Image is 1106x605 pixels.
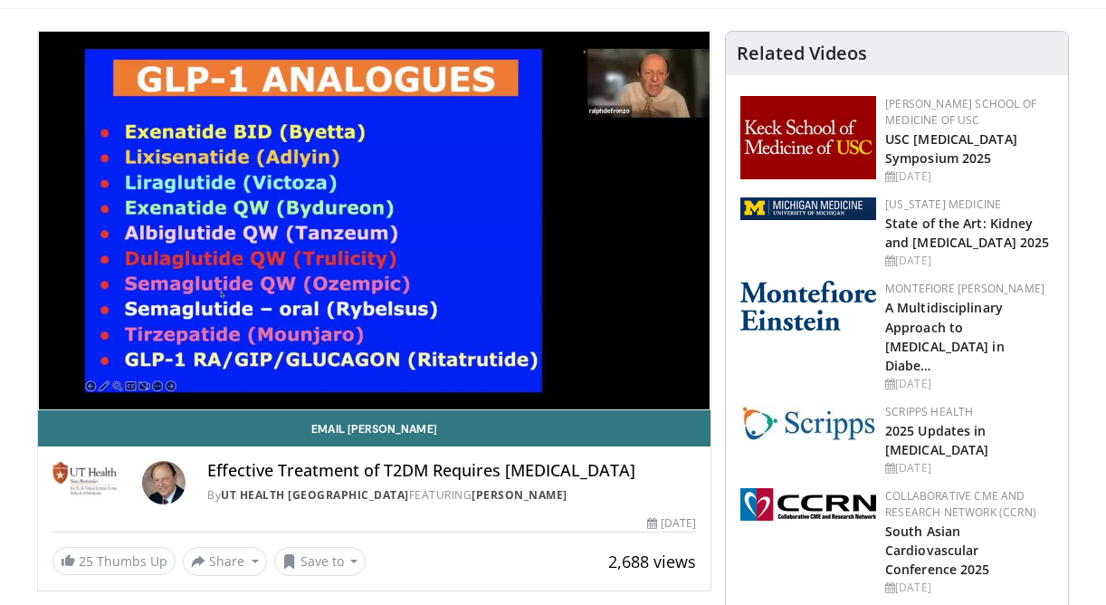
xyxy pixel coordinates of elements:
[472,487,567,503] a: [PERSON_NAME]
[885,168,1054,185] div: [DATE]
[885,253,1054,269] div: [DATE]
[608,551,696,572] span: 2,688 views
[737,43,867,64] h4: Related Videos
[38,410,710,447] a: Email [PERSON_NAME]
[142,461,186,504] img: Avatar
[885,488,1036,520] a: Collaborative CME and Research Network (CCRN)
[274,547,367,576] button: Save to
[52,547,176,575] a: 25 Thumbs Up
[885,580,1054,596] div: [DATE]
[885,523,990,578] a: South Asian Cardiovascular Conference 2025
[38,32,710,410] video-js: Video Player
[885,130,1017,167] a: USC [MEDICAL_DATA] Symposium 2025
[885,197,1001,212] a: [US_STATE] Medicine
[740,281,876,331] img: b0142b4c-93a1-4b58-8f91-5265c282693c.png.150x105_q85_autocrop_double_scale_upscale_version-0.2.png
[740,488,876,521] img: a04ee3ba-8487-4636-b0fb-5e8d268f3737.png.150x105_q85_autocrop_double_scale_upscale_version-0.2.png
[885,422,988,458] a: 2025 Updates in [MEDICAL_DATA]
[740,96,876,179] img: 7b941f1f-d101-407a-8bfa-07bd47db01ba.png.150x105_q85_autocrop_double_scale_upscale_version-0.2.jpg
[885,460,1054,476] div: [DATE]
[183,547,267,576] button: Share
[740,197,876,220] img: 5ed80e7a-0811-4ad9-9c3a-04de684f05f4.png.150x105_q85_autocrop_double_scale_upscale_version-0.2.png
[647,515,696,532] div: [DATE]
[52,461,135,504] img: UT Health San Antonio School of Medicine
[885,215,1049,251] a: State of the Art: Kidney and [MEDICAL_DATA] 2025
[207,461,696,481] h4: Effective Treatment of T2DM Requires [MEDICAL_DATA]
[79,552,93,570] span: 25
[885,299,1005,373] a: A Multidisciplinary Approach to [MEDICAL_DATA] in Diabe…
[885,96,1036,128] a: [PERSON_NAME] School of Medicine of USC
[207,487,696,504] div: By FEATURING
[885,376,1054,392] div: [DATE]
[885,404,973,419] a: Scripps Health
[221,487,409,503] a: UT Health [GEOGRAPHIC_DATA]
[740,404,876,441] img: c9f2b0b7-b02a-4276-a72a-b0cbb4230bc1.jpg.150x105_q85_autocrop_double_scale_upscale_version-0.2.jpg
[885,281,1044,296] a: Montefiore [PERSON_NAME]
